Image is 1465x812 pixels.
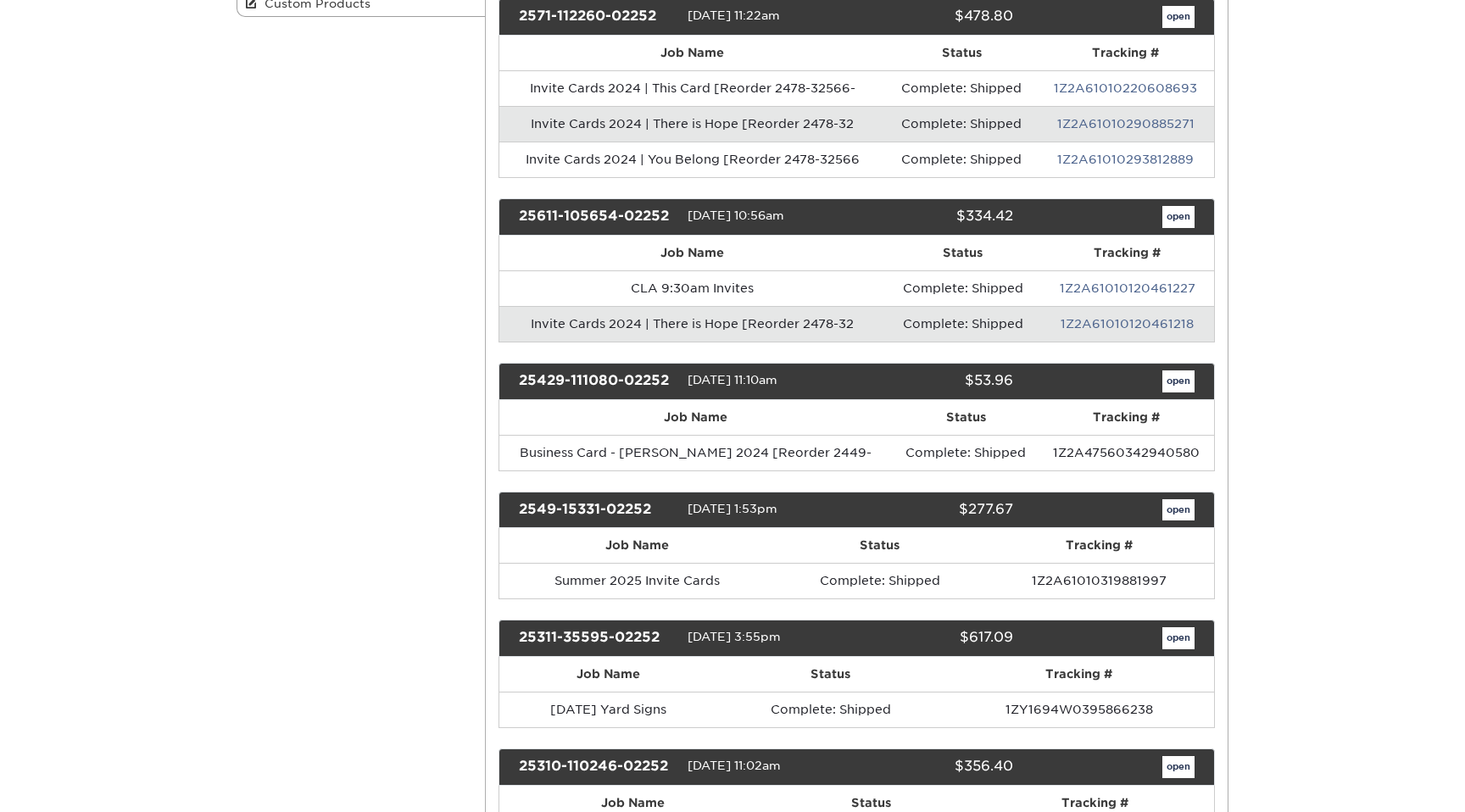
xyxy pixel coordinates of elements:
[1162,6,1195,28] a: open
[1057,153,1194,166] a: 1Z2A61010293812889
[1162,756,1195,778] a: open
[506,370,688,392] div: 25429-111080-02252
[499,692,718,727] td: [DATE] Yard Signs
[886,36,1038,70] th: Status
[893,400,1039,435] th: Status
[844,756,1025,778] div: $356.40
[688,209,784,222] span: [DATE] 10:56am
[688,373,777,387] span: [DATE] 11:10am
[499,270,885,306] td: CLA 9:30am Invites
[718,692,944,727] td: Complete: Shipped
[844,6,1025,28] div: $478.80
[885,270,1041,306] td: Complete: Shipped
[1038,36,1214,70] th: Tracking #
[886,142,1038,177] td: Complete: Shipped
[499,528,776,563] th: Job Name
[886,70,1038,106] td: Complete: Shipped
[844,370,1025,392] div: $53.96
[499,563,776,598] td: Summer 2025 Invite Cards
[1054,81,1197,95] a: 1Z2A61010220608693
[499,657,718,692] th: Job Name
[776,563,984,598] td: Complete: Shipped
[688,8,780,22] span: [DATE] 11:22am
[1162,206,1195,228] a: open
[1039,400,1214,435] th: Tracking #
[506,206,688,228] div: 25611-105654-02252
[1057,117,1195,131] a: 1Z2A61010290885271
[499,306,885,342] td: Invite Cards 2024 | There is Hope [Reorder 2478-32
[885,306,1041,342] td: Complete: Shipped
[1162,499,1195,521] a: open
[499,400,893,435] th: Job Name
[506,6,688,28] div: 2571-112260-02252
[499,236,885,270] th: Job Name
[1060,281,1195,295] a: 1Z2A61010120461227
[688,502,777,515] span: [DATE] 1:53pm
[499,106,886,142] td: Invite Cards 2024 | There is Hope [Reorder 2478-32
[1162,370,1195,392] a: open
[944,657,1214,692] th: Tracking #
[844,206,1025,228] div: $334.42
[776,528,984,563] th: Status
[499,70,886,106] td: Invite Cards 2024 | This Card [Reorder 2478-32566-
[1061,317,1194,331] a: 1Z2A61010120461218
[844,627,1025,649] div: $617.09
[983,563,1214,598] td: 1Z2A61010319881997
[506,627,688,649] div: 25311-35595-02252
[499,142,886,177] td: Invite Cards 2024 | You Belong [Reorder 2478-32566
[499,435,893,470] td: Business Card - [PERSON_NAME] 2024 [Reorder 2449-
[499,36,886,70] th: Job Name
[688,631,781,644] span: [DATE] 3:55pm
[885,236,1041,270] th: Status
[1039,435,1214,470] td: 1Z2A47560342940580
[944,692,1214,727] td: 1ZY1694W0395866238
[506,756,688,778] div: 25310-110246-02252
[893,435,1039,470] td: Complete: Shipped
[886,106,1038,142] td: Complete: Shipped
[506,499,688,521] div: 2549-15331-02252
[1041,236,1214,270] th: Tracking #
[844,499,1025,521] div: $277.67
[688,759,781,772] span: [DATE] 11:02am
[1162,627,1195,649] a: open
[983,528,1214,563] th: Tracking #
[718,657,944,692] th: Status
